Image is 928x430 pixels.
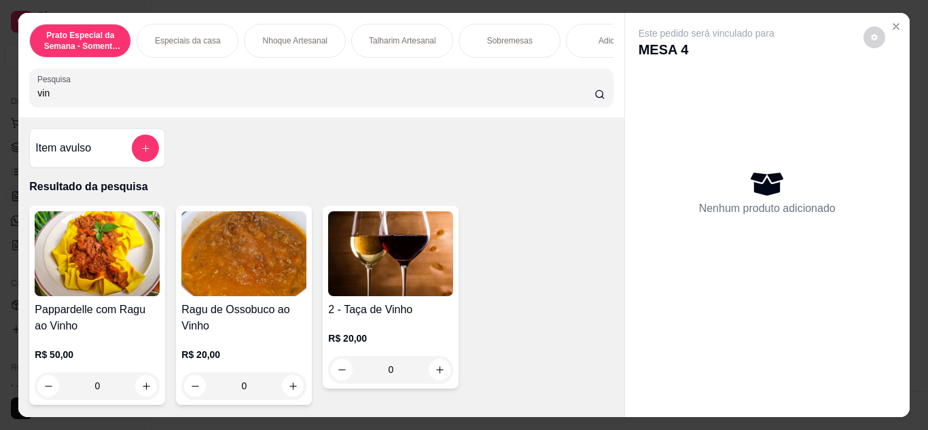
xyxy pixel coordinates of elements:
img: product-image [181,211,306,296]
p: Prato Especial da Semana - Somente Sábado e Domingo! [41,30,120,52]
button: increase-product-quantity [282,375,304,397]
p: R$ 50,00 [35,348,160,361]
input: Pesquisa [37,86,594,100]
p: Sobremesas [487,35,533,46]
label: Pesquisa [37,73,75,85]
h4: Ragu de Ossobuco ao Vinho [181,302,306,334]
p: Nhoque Artesanal [263,35,327,46]
p: R$ 20,00 [328,332,453,345]
img: product-image [328,211,453,296]
button: Close [885,16,907,37]
h4: 2 - Taça de Vinho [328,302,453,318]
p: Resultado da pesquisa [29,179,613,195]
button: increase-product-quantity [429,359,450,380]
p: Este pedido será vinculado para [639,26,774,40]
p: R$ 20,00 [181,348,306,361]
button: decrease-product-quantity [331,359,353,380]
p: Nenhum produto adicionado [699,200,836,217]
p: Adicionais [599,35,636,46]
h4: Item avulso [35,140,91,156]
button: decrease-product-quantity [184,375,206,397]
p: MESA 4 [639,40,774,59]
p: Especiais da casa [155,35,221,46]
h4: Pappardelle com Ragu ao Vinho [35,302,160,334]
button: add-separate-item [132,135,159,162]
p: Talharim Artesanal [369,35,436,46]
img: product-image [35,211,160,296]
button: decrease-product-quantity [863,26,885,48]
